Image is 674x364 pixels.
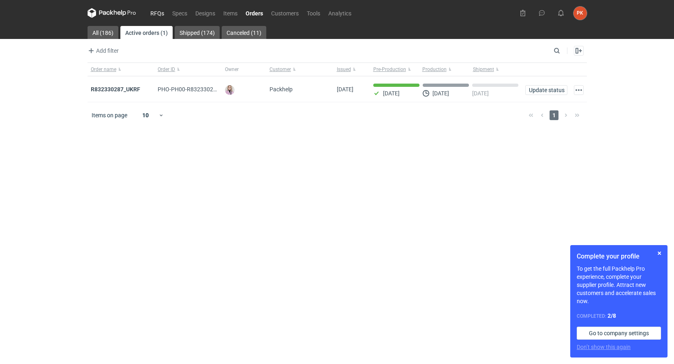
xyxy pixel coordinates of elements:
[270,86,293,93] span: Packhelp
[383,90,400,97] p: [DATE]
[550,110,558,120] span: 1
[529,87,564,93] span: Update status
[88,26,118,39] a: All (186)
[573,6,587,20] button: PK
[655,248,664,258] button: Skip for now
[473,66,494,73] span: Shipment
[421,63,471,76] button: Production
[577,312,661,320] div: Completed:
[191,8,219,18] a: Designs
[154,63,222,76] button: Order ID
[577,252,661,261] h1: Complete your profile
[120,26,173,39] a: Active orders (1)
[267,8,303,18] a: Customers
[91,86,140,93] a: R832330287_UKRF
[222,26,266,39] a: Canceled (11)
[168,8,191,18] a: Specs
[324,8,355,18] a: Analytics
[573,6,587,20] div: Paulina Kempara
[92,111,127,119] span: Items on page
[577,327,661,340] a: Go to company settings
[525,85,567,95] button: Update status
[552,46,578,56] input: Search
[608,312,616,319] strong: 2 / 8
[88,63,155,76] button: Order name
[225,85,235,95] img: Klaudia Wiśniewska
[242,8,267,18] a: Orders
[158,66,175,73] span: Order ID
[225,66,239,73] span: Owner
[574,85,584,95] button: Actions
[577,343,631,351] button: Don’t show this again
[270,66,291,73] span: Customer
[370,63,421,76] button: Pre-Production
[175,26,220,39] a: Shipped (174)
[88,8,136,18] svg: Packhelp Pro
[471,63,522,76] button: Shipment
[472,90,489,97] p: [DATE]
[373,66,406,73] span: Pre-Production
[86,46,119,56] button: Add filter
[133,110,159,121] div: 10
[266,63,334,76] button: Customer
[334,63,370,76] button: Issued
[577,265,661,305] p: To get the full Packhelp Pro experience, complete your supplier profile. Attract new customers an...
[337,66,351,73] span: Issued
[158,86,236,93] span: PHO-PH00-R832330287_UKRF
[219,8,242,18] a: Items
[432,90,449,97] p: [DATE]
[91,66,116,73] span: Order name
[422,66,447,73] span: Production
[337,86,353,93] span: 15/09/2025
[146,8,168,18] a: RFQs
[303,8,324,18] a: Tools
